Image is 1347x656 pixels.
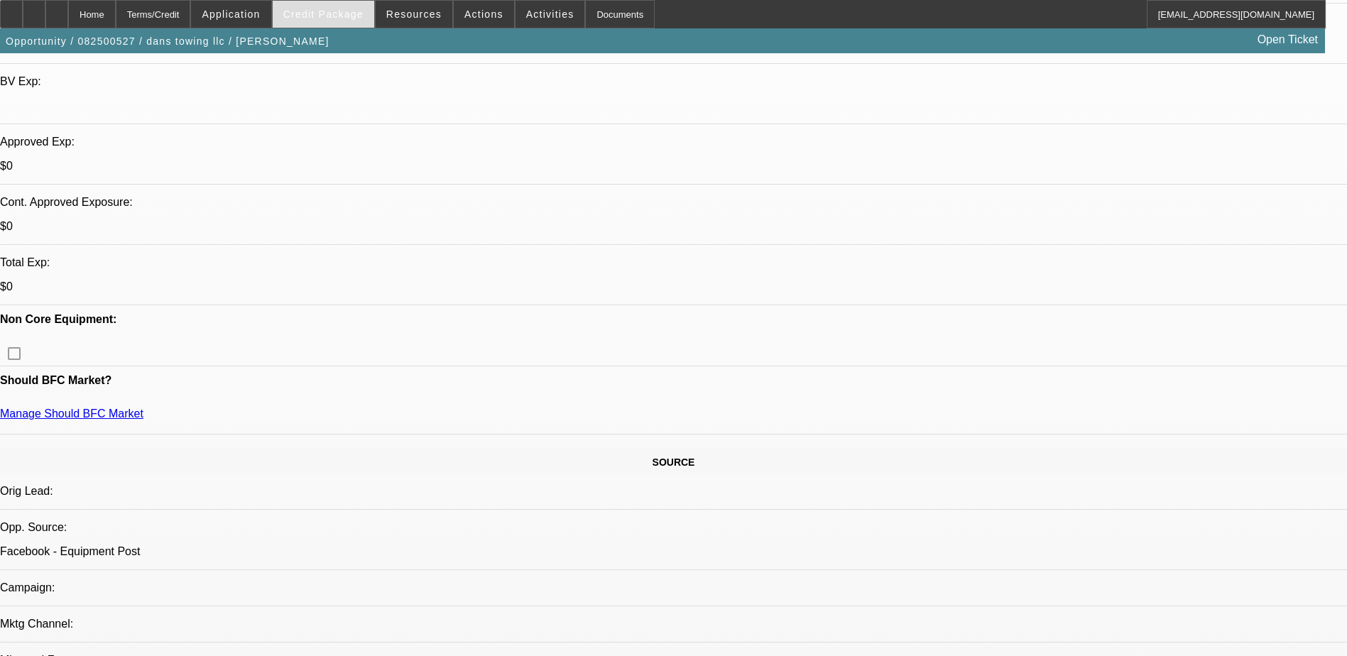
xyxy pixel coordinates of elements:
a: Open Ticket [1252,28,1324,52]
button: Resources [376,1,452,28]
button: Actions [454,1,514,28]
span: SOURCE [653,457,695,468]
span: Actions [464,9,503,20]
span: Activities [526,9,574,20]
button: Credit Package [273,1,374,28]
span: Resources [386,9,442,20]
button: Application [191,1,271,28]
span: Credit Package [283,9,364,20]
span: Opportunity / 082500527 / dans towing llc / [PERSON_NAME] [6,35,329,47]
span: Application [202,9,260,20]
button: Activities [516,1,585,28]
